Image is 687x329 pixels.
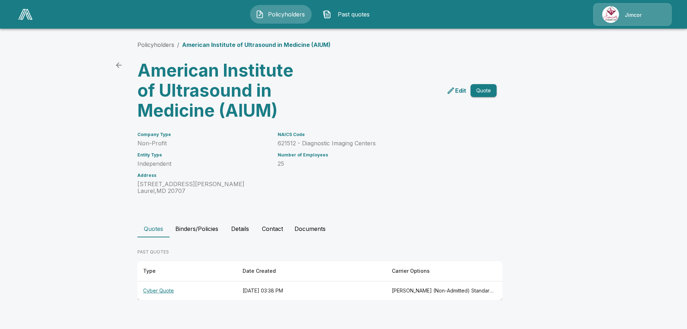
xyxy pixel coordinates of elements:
button: Quote [471,84,497,97]
button: Details [224,220,256,237]
p: Edit [455,86,466,95]
p: Non-Profit [137,140,269,147]
th: Beazley, Elpha (Non-Admitted) Standard, CFC (Admitted), Coalition (Non-Admitted), Coalition (Admi... [386,281,502,300]
div: policyholder tabs [137,220,550,237]
h6: NAICS Code [278,132,479,137]
h6: Address [137,173,269,178]
nav: breadcrumb [137,40,331,49]
span: Past quotes [334,10,374,19]
img: AA Logo [18,9,33,20]
h6: Company Type [137,132,269,137]
p: PAST QUOTES [137,249,502,255]
th: Cyber Quote [137,281,237,300]
h6: Entity Type [137,153,269,158]
button: Policyholders IconPolicyholders [250,5,312,24]
h6: Number of Employees [278,153,479,158]
p: American Institute of Ultrasound in Medicine (AIUM) [182,40,331,49]
table: responsive table [137,261,502,300]
p: [STREET_ADDRESS][PERSON_NAME] Laurel , MD 20707 [137,181,269,194]
img: Policyholders Icon [255,10,264,19]
th: Type [137,261,237,281]
button: Binders/Policies [170,220,224,237]
p: 25 [278,160,479,167]
a: edit [445,85,468,96]
th: [DATE] 03:38 PM [237,281,386,300]
p: Independent [137,160,269,167]
li: / [177,40,179,49]
span: Policyholders [267,10,306,19]
a: back [112,58,126,72]
h3: American Institute of Ultrasound in Medicine (AIUM) [137,61,314,121]
button: Past quotes IconPast quotes [317,5,379,24]
a: Policyholders [137,41,174,48]
p: 621512 - Diagnostic Imaging Centers [278,140,479,147]
img: Past quotes Icon [323,10,331,19]
button: Documents [289,220,331,237]
button: Contact [256,220,289,237]
button: Quotes [137,220,170,237]
th: Date Created [237,261,386,281]
th: Carrier Options [386,261,502,281]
